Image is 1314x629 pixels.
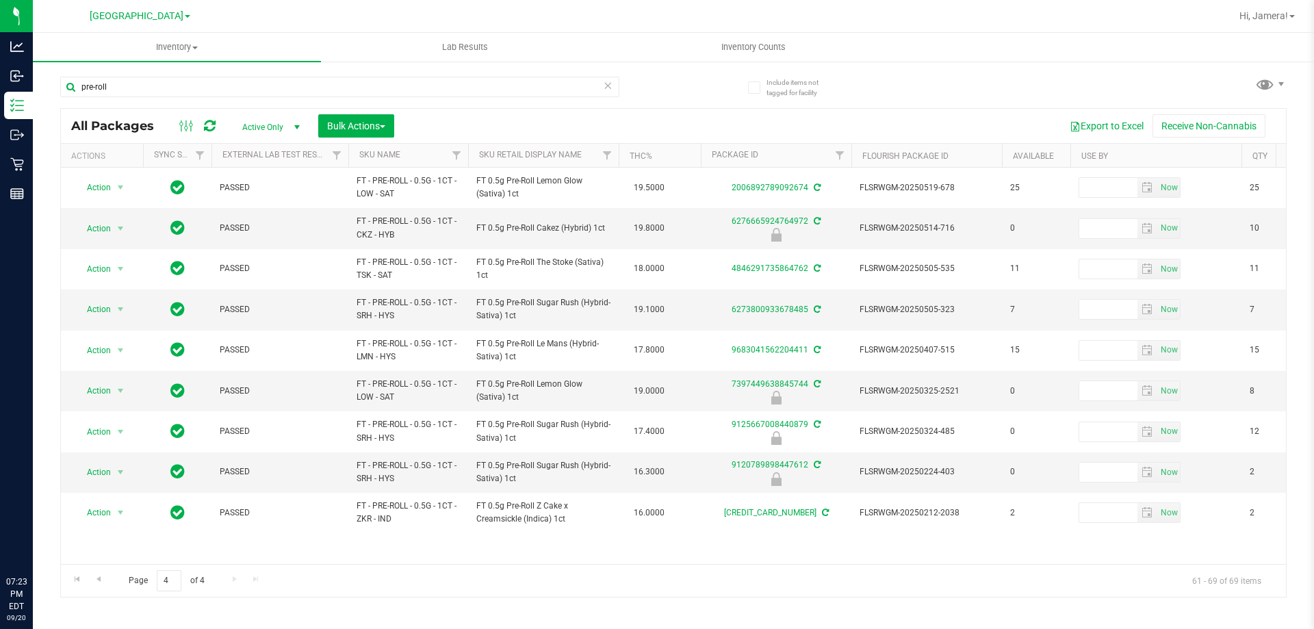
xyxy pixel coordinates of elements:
a: External Lab Test Result [222,150,330,159]
span: Sync from Compliance System [820,508,829,517]
div: Actions [71,151,138,161]
span: 18.0000 [627,259,671,279]
span: select [1137,341,1157,360]
span: Action [75,341,112,360]
span: select [1137,463,1157,482]
span: [GEOGRAPHIC_DATA] [90,10,183,22]
span: Action [75,503,112,522]
span: Action [75,259,112,279]
span: select [1137,259,1157,279]
span: FLSRWGM-20250514-716 [860,222,994,235]
span: select [1137,422,1157,441]
span: select [112,463,129,482]
span: 0 [1010,222,1062,235]
span: PASSED [220,222,340,235]
span: 19.1000 [627,300,671,320]
span: Set Current date [1157,218,1181,238]
a: Package ID [712,150,758,159]
inline-svg: Reports [10,187,24,201]
span: In Sync [170,340,185,359]
a: 4846291735864762 [732,264,808,273]
span: Lab Results [424,41,506,53]
span: Set Current date [1157,381,1181,401]
span: Sync from Compliance System [812,345,821,355]
span: Action [75,381,112,400]
span: select [1157,341,1180,360]
span: FT 0.5g Pre-Roll The Stoke (Sativa) 1ct [476,256,610,282]
span: Action [75,178,112,197]
a: Filter [189,144,211,167]
span: select [112,178,129,197]
span: 0 [1010,465,1062,478]
span: FT - PRE-ROLL - 0.5G - 1CT - CKZ - HYB [357,215,460,241]
span: PASSED [220,303,340,316]
a: 2006892789092674 [732,183,808,192]
span: select [1137,219,1157,238]
span: FLSRWGM-20250324-485 [860,425,994,438]
span: 8 [1250,385,1302,398]
span: select [112,219,129,238]
span: 16.0000 [627,503,671,523]
span: Sync from Compliance System [812,379,821,389]
span: Action [75,219,112,238]
span: FLSRWGM-20250505-535 [860,262,994,275]
span: 17.8000 [627,340,671,360]
a: Available [1013,151,1054,161]
inline-svg: Inbound [10,69,24,83]
button: Bulk Actions [318,114,394,138]
a: Use By [1081,151,1108,161]
span: FT 0.5g Pre-Roll Lemon Glow (Sativa) 1ct [476,175,610,201]
span: 10 [1250,222,1302,235]
span: Set Current date [1157,463,1181,483]
span: Inventory [33,41,321,53]
span: Set Current date [1157,178,1181,198]
span: select [1157,422,1180,441]
span: FLSRWGM-20250505-323 [860,303,994,316]
span: select [1157,219,1180,238]
span: select [1157,381,1180,400]
inline-svg: Outbound [10,128,24,142]
span: select [1157,503,1180,522]
span: Set Current date [1157,503,1181,523]
span: select [1157,463,1180,482]
span: select [1157,300,1180,319]
span: Include items not tagged for facility [766,77,835,98]
p: 09/20 [6,613,27,623]
span: In Sync [170,178,185,197]
inline-svg: Retail [10,157,24,171]
div: Newly Received [699,228,853,242]
span: Clear [603,77,613,94]
span: PASSED [220,506,340,519]
span: Sync from Compliance System [812,216,821,226]
span: 16.3000 [627,462,671,482]
span: 17.4000 [627,422,671,441]
span: select [1157,259,1180,279]
span: select [112,503,129,522]
span: FT 0.5g Pre-Roll Cakez (Hybrid) 1ct [476,222,610,235]
a: 9120789898447612 [732,460,808,470]
a: Filter [829,144,851,167]
inline-svg: Inventory [10,99,24,112]
span: 15 [1010,344,1062,357]
div: Newly Received [699,431,853,445]
a: Lab Results [321,33,609,62]
span: FT - PRE-ROLL - 0.5G - 1CT - LOW - SAT [357,378,460,404]
span: 19.0000 [627,381,671,401]
span: FT 0.5g Pre-Roll Le Mans (Hybrid-Sativa) 1ct [476,337,610,363]
span: PASSED [220,262,340,275]
a: Qty [1252,151,1267,161]
a: Go to the first page [67,570,87,589]
a: Filter [326,144,348,167]
span: All Packages [71,118,168,133]
span: 19.8000 [627,218,671,238]
span: 2 [1250,465,1302,478]
a: Sku Retail Display Name [479,150,582,159]
span: FT - PRE-ROLL - 0.5G - 1CT - SRH - HYS [357,459,460,485]
iframe: Resource center [14,519,55,561]
span: Sync from Compliance System [812,305,821,314]
span: select [112,341,129,360]
span: FT - PRE-ROLL - 0.5G - 1CT - SRH - HYS [357,296,460,322]
span: 7 [1250,303,1302,316]
span: select [1137,300,1157,319]
span: 25 [1010,181,1062,194]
